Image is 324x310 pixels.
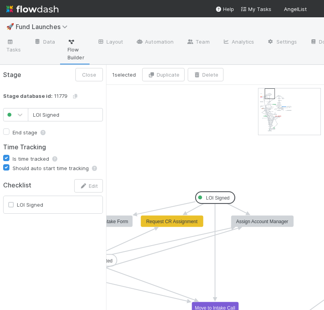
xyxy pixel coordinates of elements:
[206,195,229,201] text: LOI Signed
[146,219,198,224] text: Request CR Assignment
[3,182,47,189] h2: Checklist
[142,68,185,81] button: Duplicate
[261,36,304,49] a: Settings
[284,6,307,12] span: AngelList
[61,36,91,64] a: Flow Builder
[13,163,98,173] label: Should auto start time tracking
[13,128,47,137] label: End stage
[240,6,271,12] span: My Tasks
[3,143,103,151] h2: Time Tracking
[74,179,103,193] button: Edit
[13,154,59,163] label: Is time tracked
[180,36,216,49] a: Team
[3,70,21,80] span: Stage
[27,36,61,49] a: Data
[82,219,128,224] text: Generate Intake Form
[6,38,21,53] span: Tasks
[3,93,82,99] span: 11779
[188,68,223,81] button: Delete
[310,6,318,13] img: avatar_1cceb0af-a10b-4354-bea8-7d06449b9c17.png
[129,36,180,49] a: Automation
[75,68,103,81] button: Close
[91,36,130,49] a: Layout
[3,93,53,99] span: Stage database id:
[216,36,261,49] a: Analytics
[240,5,271,13] a: My Tasks
[6,23,14,30] span: 🚀
[16,23,71,31] span: Fund Launches
[14,201,89,209] span: LOI Signed
[215,5,234,13] div: Help
[68,38,84,61] span: Flow Builder
[6,2,59,16] img: logo-inverted-e16ddd16eac7371096b0.svg
[112,71,136,79] span: 1 selected
[236,219,288,224] text: Assign Account Manager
